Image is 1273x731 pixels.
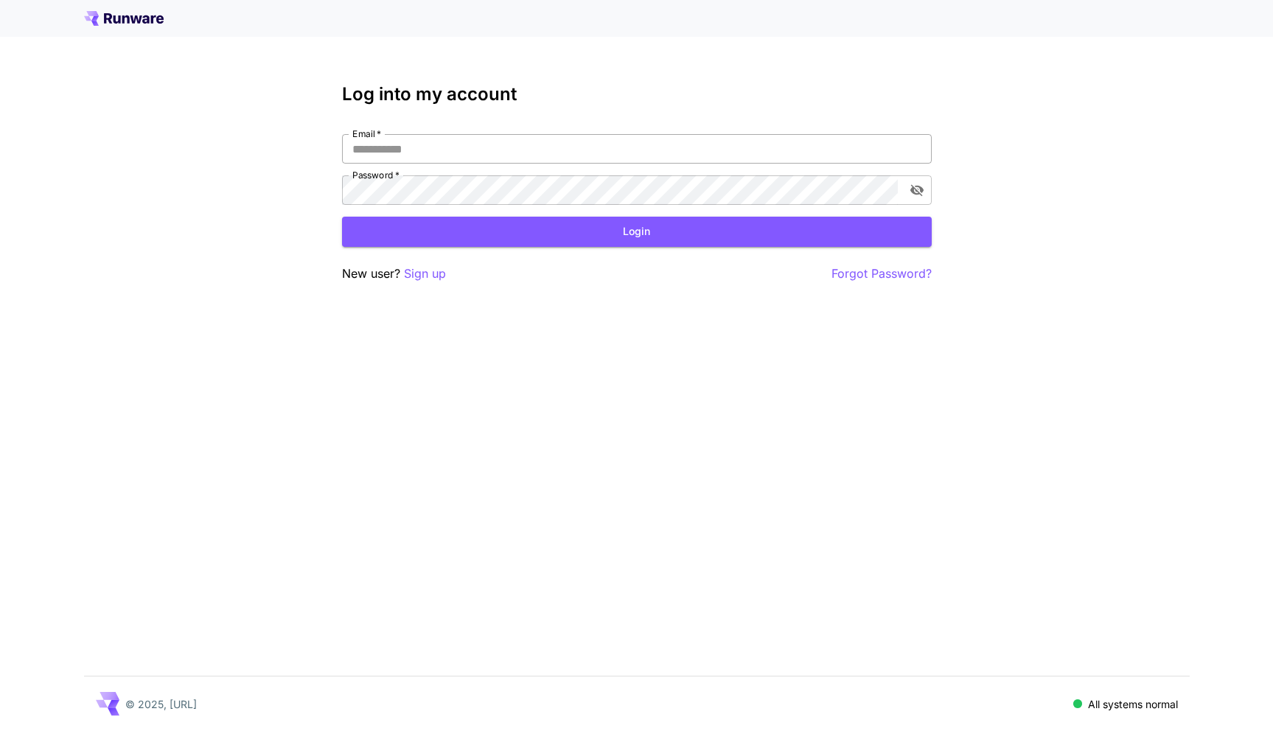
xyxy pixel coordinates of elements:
[342,84,932,105] h3: Log into my account
[342,217,932,247] button: Login
[1088,696,1178,712] p: All systems normal
[404,265,446,283] button: Sign up
[352,127,381,140] label: Email
[904,177,930,203] button: toggle password visibility
[831,265,932,283] button: Forgot Password?
[125,696,197,712] p: © 2025, [URL]
[352,169,400,181] label: Password
[342,265,446,283] p: New user?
